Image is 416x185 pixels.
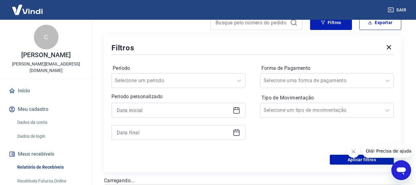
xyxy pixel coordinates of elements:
[104,177,401,184] p: Carregando...
[111,93,245,100] p: Período personalizado
[21,52,71,58] p: [PERSON_NAME]
[362,144,411,158] iframe: Mensagem da empresa
[310,15,352,30] button: Filtros
[7,84,85,98] a: Início
[7,0,47,19] img: Vindi
[216,18,288,27] input: Busque pelo número do pedido
[34,25,59,49] div: C
[15,116,85,129] a: Dados da conta
[113,65,244,72] label: Período
[347,145,360,158] iframe: Fechar mensagem
[111,43,134,53] h5: Filtros
[4,4,52,9] span: Olá! Precisa de ajuda?
[386,4,409,16] button: Sair
[391,160,411,180] iframe: Botão para abrir a janela de mensagens
[5,61,87,74] p: [PERSON_NAME][EMAIL_ADDRESS][DOMAIN_NAME]
[117,106,230,115] input: Data inicial
[7,147,85,161] button: Meus recebíveis
[15,161,85,174] a: Relatório de Recebíveis
[117,128,230,137] input: Data final
[330,155,394,165] button: Aplicar filtros
[15,130,85,143] a: Dados de login
[7,103,85,116] button: Meu cadastro
[261,65,393,72] label: Forma de Pagamento
[261,94,393,102] label: Tipo de Movimentação
[359,15,401,30] button: Exportar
